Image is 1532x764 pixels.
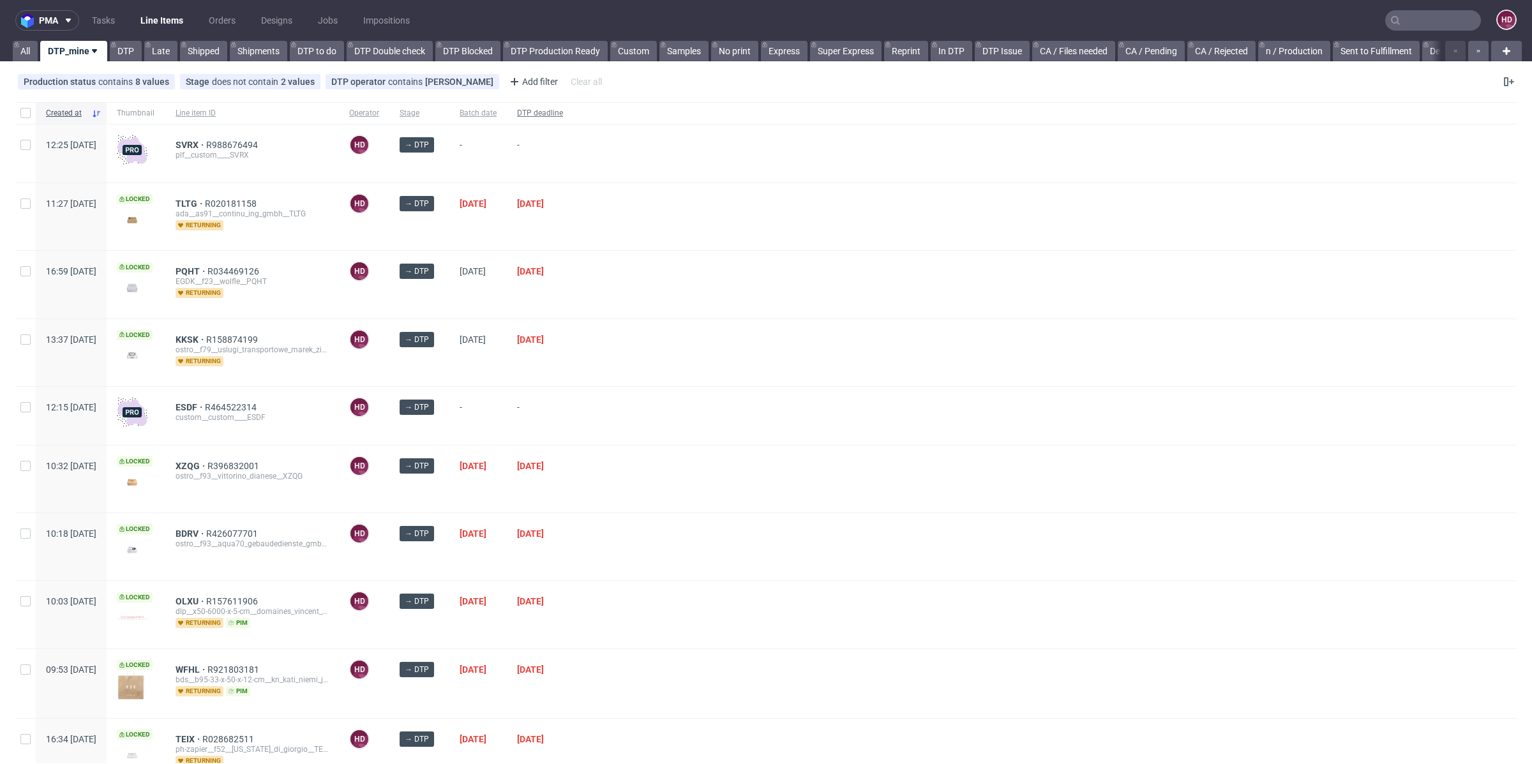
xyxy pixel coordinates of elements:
a: Impositions [356,10,417,31]
a: R028682511 [202,734,257,744]
span: BDRV [176,528,206,539]
span: [DATE] [517,461,544,471]
a: R921803181 [207,664,262,675]
img: logo [21,13,39,28]
span: Locked [117,262,153,273]
span: WFHL [176,664,207,675]
span: [DATE] [460,334,486,345]
div: EGDK__f23__wolfle__PQHT [176,276,329,287]
span: → DTP [405,460,429,472]
a: TLTG [176,198,205,209]
span: Locked [117,660,153,670]
span: contains [98,77,135,87]
div: plf__custom____SVRX [176,150,329,160]
a: KKSK [176,334,206,345]
div: dlp__x50-6000-x-5-cm__domaines_vincent_moreau_earl__OLXU [176,606,329,617]
span: → DTP [405,733,429,745]
a: DTP to do [290,41,344,61]
img: version_two_editor_design [117,211,147,228]
a: In DTP [931,41,972,61]
a: R464522314 [205,402,259,412]
span: Locked [117,456,153,467]
a: Late [144,41,177,61]
span: returning [176,288,223,298]
span: SVRX [176,140,206,150]
a: R020181158 [205,198,259,209]
span: → DTP [405,595,429,607]
span: → DTP [405,528,429,539]
span: [DATE] [460,266,486,276]
span: - [517,140,563,167]
span: R157611906 [206,596,260,606]
a: Jobs [310,10,345,31]
div: 8 values [135,77,169,87]
img: version_two_editor_design [117,347,147,364]
figcaption: HD [350,525,368,543]
a: OLXU [176,596,206,606]
span: returning [176,686,223,696]
a: R426077701 [206,528,260,539]
span: Created at [46,108,86,119]
div: Clear all [568,73,605,91]
span: contains [388,77,425,87]
span: 10:32 [DATE] [46,461,96,471]
span: [DATE] [517,334,544,345]
a: PQHT [176,266,207,276]
span: → DTP [405,139,429,151]
span: Line item ID [176,108,329,119]
span: Locked [117,330,153,340]
span: Batch date [460,108,497,119]
a: CA / Rejected [1187,41,1256,61]
span: DTP deadline [517,108,563,119]
a: XZQG [176,461,207,471]
figcaption: HD [350,331,368,348]
img: pro-icon.017ec5509f39f3e742e3.png [117,397,147,428]
span: 12:25 [DATE] [46,140,96,150]
span: 09:53 [DATE] [46,664,96,675]
figcaption: HD [1498,11,1515,29]
a: Tasks [84,10,123,31]
img: version_two_editor_design [117,474,147,491]
span: Stage [400,108,439,119]
span: - [460,140,497,167]
a: Line Items [133,10,191,31]
a: Express [761,41,807,61]
span: R396832001 [207,461,262,471]
img: version_two_editor_design [117,541,147,558]
span: R158874199 [206,334,260,345]
span: [DATE] [460,461,486,471]
span: returning [176,618,223,628]
span: does not contain [212,77,281,87]
div: ada__as91__continu_ing_gmbh__TLTG [176,209,329,219]
a: All [13,41,38,61]
span: [DATE] [460,596,486,606]
span: Locked [117,592,153,603]
a: Designs [253,10,300,31]
a: DTP Issue [975,41,1030,61]
span: [DATE] [517,528,544,539]
span: [DATE] [460,664,486,675]
a: n / Production [1258,41,1330,61]
span: → DTP [405,334,429,345]
span: Locked [117,730,153,740]
span: Operator [349,108,379,119]
a: DTP Blocked [435,41,500,61]
span: DTP operator [331,77,388,87]
a: Samples [659,41,709,61]
div: Add filter [504,71,560,92]
div: [PERSON_NAME] [425,77,493,87]
div: ph-zapier__f52__[US_STATE]_di_giorgio__TEIX [176,744,329,754]
span: R034469126 [207,266,262,276]
div: ostro__f93__vittorino_dianese__XZQG [176,471,329,481]
span: 16:34 [DATE] [46,734,96,744]
span: R988676494 [206,140,260,150]
a: CA / Files needed [1032,41,1115,61]
span: Locked [117,524,153,534]
a: Sent to Fulfillment [1333,41,1420,61]
img: version_two_editor_design [117,279,147,296]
